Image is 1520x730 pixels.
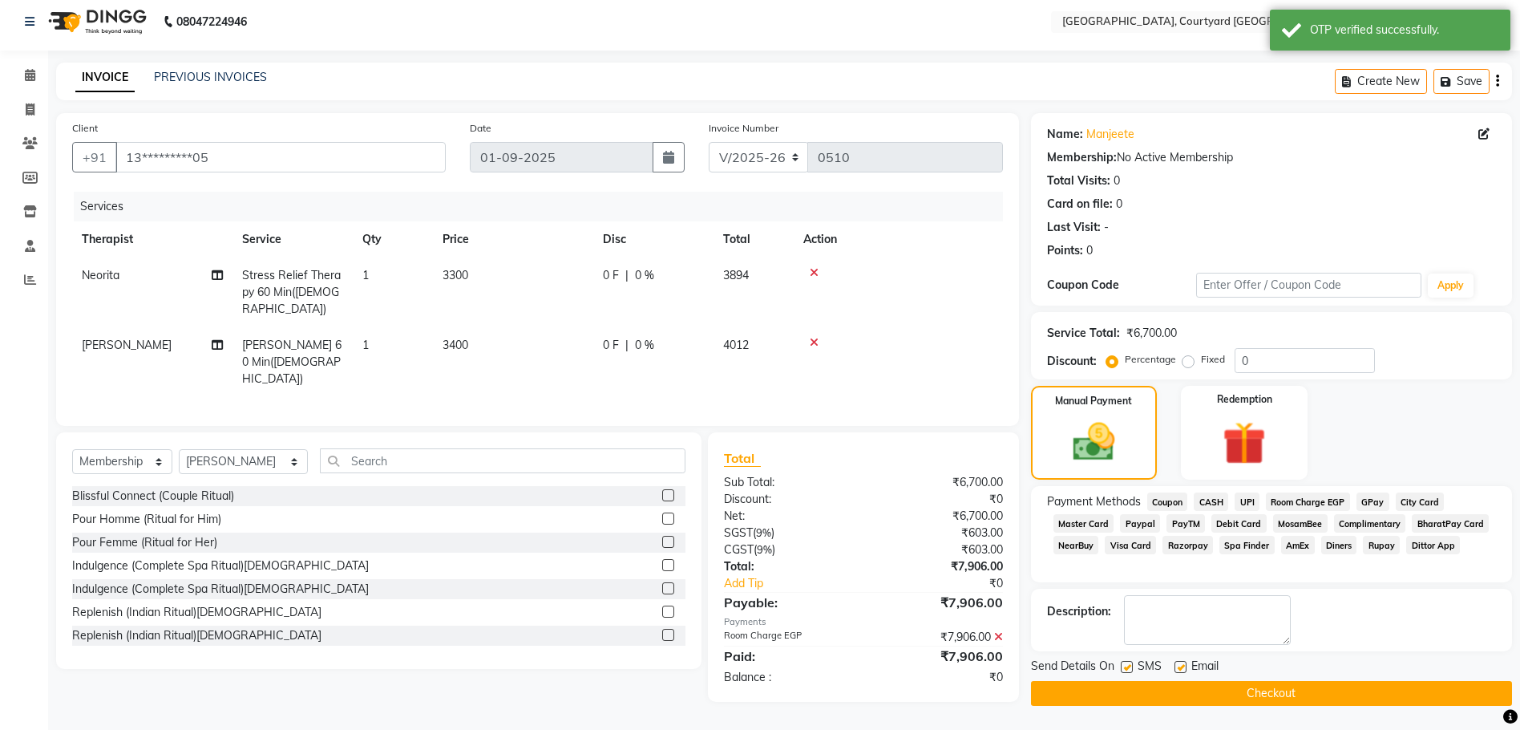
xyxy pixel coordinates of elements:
[1363,536,1400,554] span: Rupay
[1209,416,1279,470] img: _gift.svg
[1047,149,1117,166] div: Membership:
[794,221,1003,258] th: Action
[712,541,863,558] div: ( )
[757,543,772,556] span: 9%
[242,268,341,316] span: Stress Relief Therapy 60 Min([DEMOGRAPHIC_DATA])
[1047,353,1097,370] div: Discount:
[72,121,98,136] label: Client
[1047,493,1141,510] span: Payment Methods
[320,448,685,473] input: Search
[82,268,119,282] span: Neorita
[74,192,1015,221] div: Services
[1047,219,1101,236] div: Last Visit:
[433,221,593,258] th: Price
[470,121,491,136] label: Date
[72,142,117,172] button: +91
[1125,352,1176,367] label: Percentage
[1396,493,1445,511] span: City Card
[1086,126,1134,143] a: Manjeete
[756,526,771,539] span: 9%
[712,474,863,491] div: Sub Total:
[154,70,267,84] a: PREVIOUS INVOICES
[353,221,433,258] th: Qty
[1047,172,1110,189] div: Total Visits:
[712,669,863,686] div: Balance :
[1126,325,1177,342] div: ₹6,700.00
[712,525,863,541] div: ( )
[888,575,1014,592] div: ₹0
[242,338,342,386] span: [PERSON_NAME] 60 Min([DEMOGRAPHIC_DATA])
[1166,514,1205,533] span: PayTM
[709,121,778,136] label: Invoice Number
[724,615,1002,629] div: Payments
[635,337,654,354] span: 0 %
[72,221,232,258] th: Therapist
[863,669,1015,686] div: ₹0
[1120,514,1160,533] span: Paypal
[1406,536,1460,554] span: Dittor App
[863,474,1015,491] div: ₹6,700.00
[1321,536,1357,554] span: Diners
[1047,126,1083,143] div: Name:
[1053,536,1099,554] span: NearBuy
[1273,514,1328,533] span: MosamBee
[443,338,468,352] span: 3400
[362,268,369,282] span: 1
[1219,536,1275,554] span: Spa Finder
[1194,493,1228,511] span: CASH
[603,337,619,354] span: 0 F
[82,338,172,352] span: [PERSON_NAME]
[1105,536,1156,554] span: Visa Card
[1428,274,1474,298] button: Apply
[863,508,1015,525] div: ₹6,700.00
[72,627,321,644] div: Replenish (Indian Ritual)[DEMOGRAPHIC_DATA]
[72,488,234,505] div: Blissful Connect (Couple Ritual)
[625,267,629,284] span: |
[635,267,654,284] span: 0 %
[863,593,1015,612] div: ₹7,906.00
[712,491,863,508] div: Discount:
[1053,514,1114,533] span: Master Card
[724,525,753,540] span: SGST
[1266,493,1350,511] span: Room Charge EGP
[72,604,321,621] div: Replenish (Indian Ritual)[DEMOGRAPHIC_DATA]
[443,268,468,282] span: 3300
[1055,394,1132,408] label: Manual Payment
[1191,658,1219,678] span: Email
[1147,493,1188,511] span: Coupon
[723,268,749,282] span: 3894
[603,267,619,284] span: 0 F
[75,63,135,92] a: INVOICE
[712,575,888,592] a: Add Tip
[1114,172,1120,189] div: 0
[1334,514,1406,533] span: Complimentary
[72,581,369,598] div: Indulgence (Complete Spa Ritual)[DEMOGRAPHIC_DATA]
[723,338,749,352] span: 4012
[724,450,761,467] span: Total
[232,221,353,258] th: Service
[863,629,1015,646] div: ₹7,906.00
[72,511,221,528] div: Pour Homme (Ritual for Him)
[712,558,863,575] div: Total:
[1047,149,1496,166] div: No Active Membership
[1047,196,1113,213] div: Card on file:
[1196,273,1421,298] input: Enter Offer / Coupon Code
[863,491,1015,508] div: ₹0
[1031,681,1512,706] button: Checkout
[72,558,369,574] div: Indulgence (Complete Spa Ritual)[DEMOGRAPHIC_DATA]
[1412,514,1489,533] span: BharatPay Card
[1433,69,1490,94] button: Save
[115,142,446,172] input: Search by Name/Mobile/Email/Code
[1060,418,1128,466] img: _cash.svg
[724,542,754,557] span: CGST
[1047,277,1197,294] div: Coupon Code
[1086,242,1093,259] div: 0
[593,221,714,258] th: Disc
[1335,69,1427,94] button: Create New
[1217,392,1272,407] label: Redemption
[1201,352,1225,367] label: Fixed
[72,534,217,551] div: Pour Femme (Ritual for Her)
[1047,325,1120,342] div: Service Total:
[1235,493,1259,511] span: UPI
[863,541,1015,558] div: ₹603.00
